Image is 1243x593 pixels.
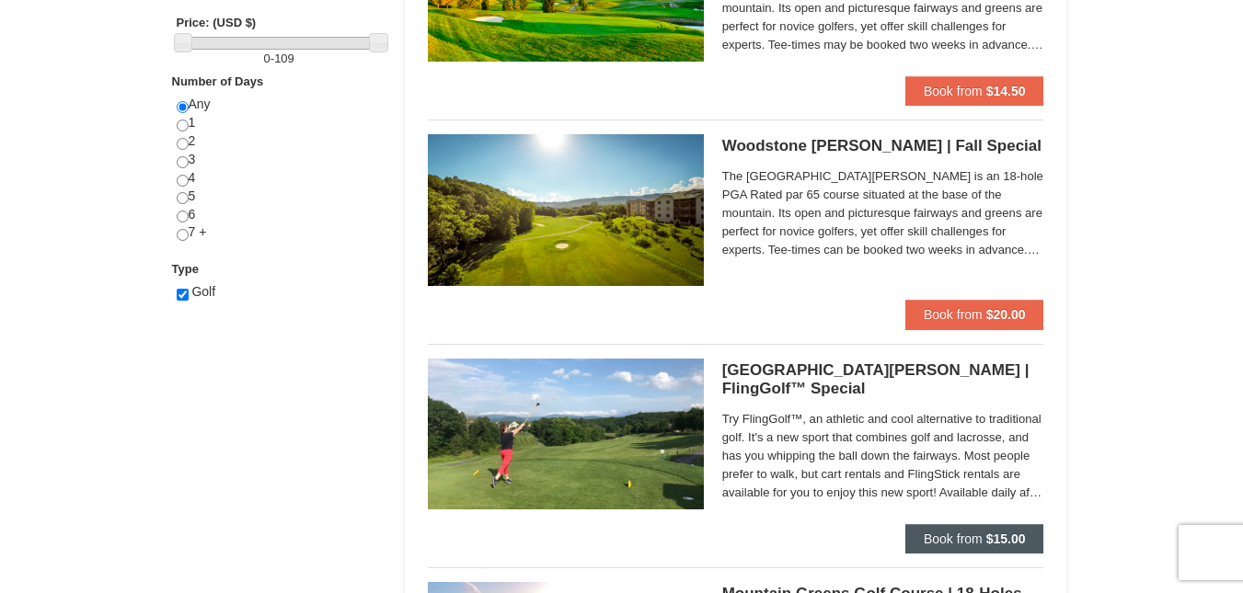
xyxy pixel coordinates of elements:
[177,50,382,68] label: -
[428,134,704,285] img: #5 @ Woodstone Meadows GC
[924,84,983,98] span: Book from
[905,524,1044,553] button: Book from $15.00
[986,84,1026,98] strong: $14.50
[274,51,294,65] span: 109
[172,74,264,88] strong: Number of Days
[905,76,1044,106] button: Book from $14.50
[722,410,1044,502] span: Try FlingGolf™, an athletic and cool alternative to traditional golf. It's a new sport that combi...
[986,531,1026,546] strong: $15.00
[177,96,382,260] div: Any 1 2 3 4 5 6 7 +
[264,51,270,65] span: 0
[924,531,983,546] span: Book from
[177,16,257,29] strong: Price: (USD $)
[172,262,199,276] strong: Type
[986,307,1026,322] strong: $20.00
[924,307,983,322] span: Book from
[191,284,215,299] span: Golf
[428,359,704,509] img: 6619859-84-1dcf4d15.jpg
[905,300,1044,329] button: Book from $20.00
[722,137,1044,155] h5: Woodstone [PERSON_NAME] | Fall Special
[722,361,1044,398] h5: [GEOGRAPHIC_DATA][PERSON_NAME] | FlingGolf™ Special
[722,167,1044,259] span: The [GEOGRAPHIC_DATA][PERSON_NAME] is an 18-hole PGA Rated par 65 course situated at the base of ...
